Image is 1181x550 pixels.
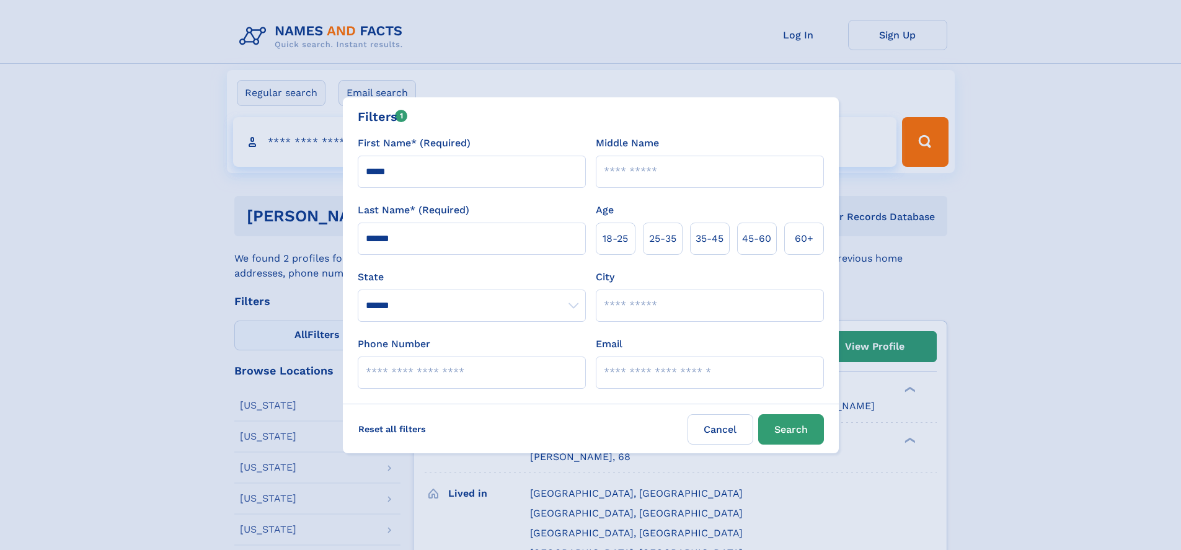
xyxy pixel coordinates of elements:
label: State [358,270,586,285]
label: Middle Name [596,136,659,151]
span: 18‑25 [603,231,628,246]
label: Age [596,203,614,218]
label: Cancel [688,414,753,445]
div: Filters [358,107,408,126]
label: Last Name* (Required) [358,203,469,218]
label: City [596,270,614,285]
span: 45‑60 [742,231,771,246]
label: First Name* (Required) [358,136,471,151]
label: Reset all filters [350,414,434,444]
label: Email [596,337,622,352]
button: Search [758,414,824,445]
span: 25‑35 [649,231,676,246]
span: 35‑45 [696,231,723,246]
label: Phone Number [358,337,430,352]
span: 60+ [795,231,813,246]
